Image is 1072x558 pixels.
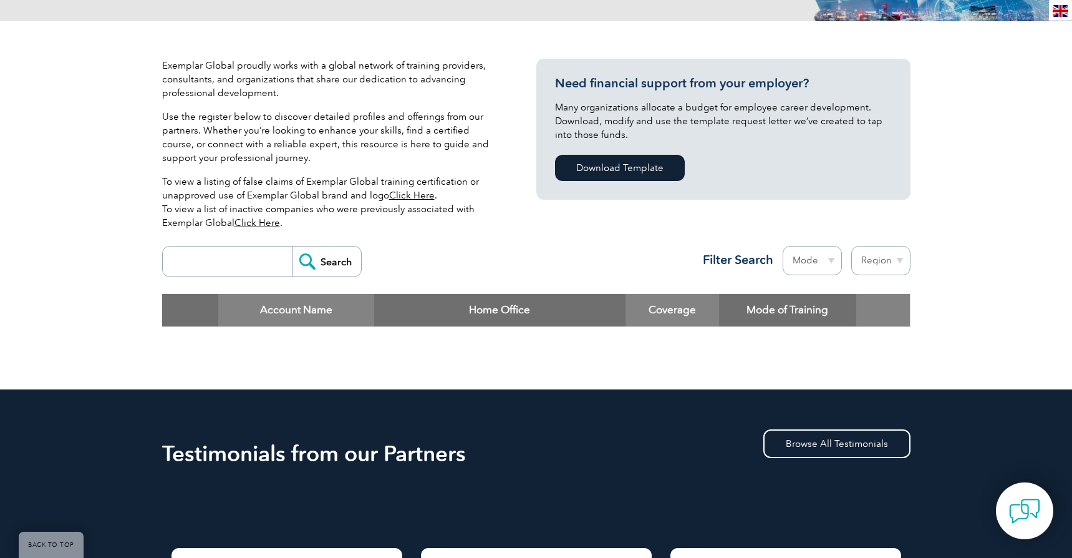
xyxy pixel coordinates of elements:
[162,59,499,100] p: Exemplar Global proudly works with a global network of training providers, consultants, and organ...
[555,100,892,142] p: Many organizations allocate a budget for employee career development. Download, modify and use th...
[625,294,719,326] th: Coverage: activate to sort column ascending
[389,190,435,201] a: Click Here
[856,294,910,326] th: : activate to sort column ascending
[1053,5,1068,17] img: en
[374,294,625,326] th: Home Office: activate to sort column ascending
[19,532,84,558] a: BACK TO TOP
[162,175,499,230] p: To view a listing of false claims of Exemplar Global training certification or unapproved use of ...
[763,429,910,458] a: Browse All Testimonials
[555,76,892,91] h3: Need financial support from your employer?
[218,294,374,326] th: Account Name: activate to sort column descending
[1009,496,1040,527] img: contact-chat.png
[162,110,499,165] p: Use the register below to discover detailed profiles and offerings from our partners. Whether you...
[695,252,773,268] h3: Filter Search
[162,444,910,464] h2: Testimonials from our Partners
[292,247,361,277] input: Search
[555,155,685,181] a: Download Template
[234,217,280,228] a: Click Here
[719,294,856,326] th: Mode of Training: activate to sort column ascending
